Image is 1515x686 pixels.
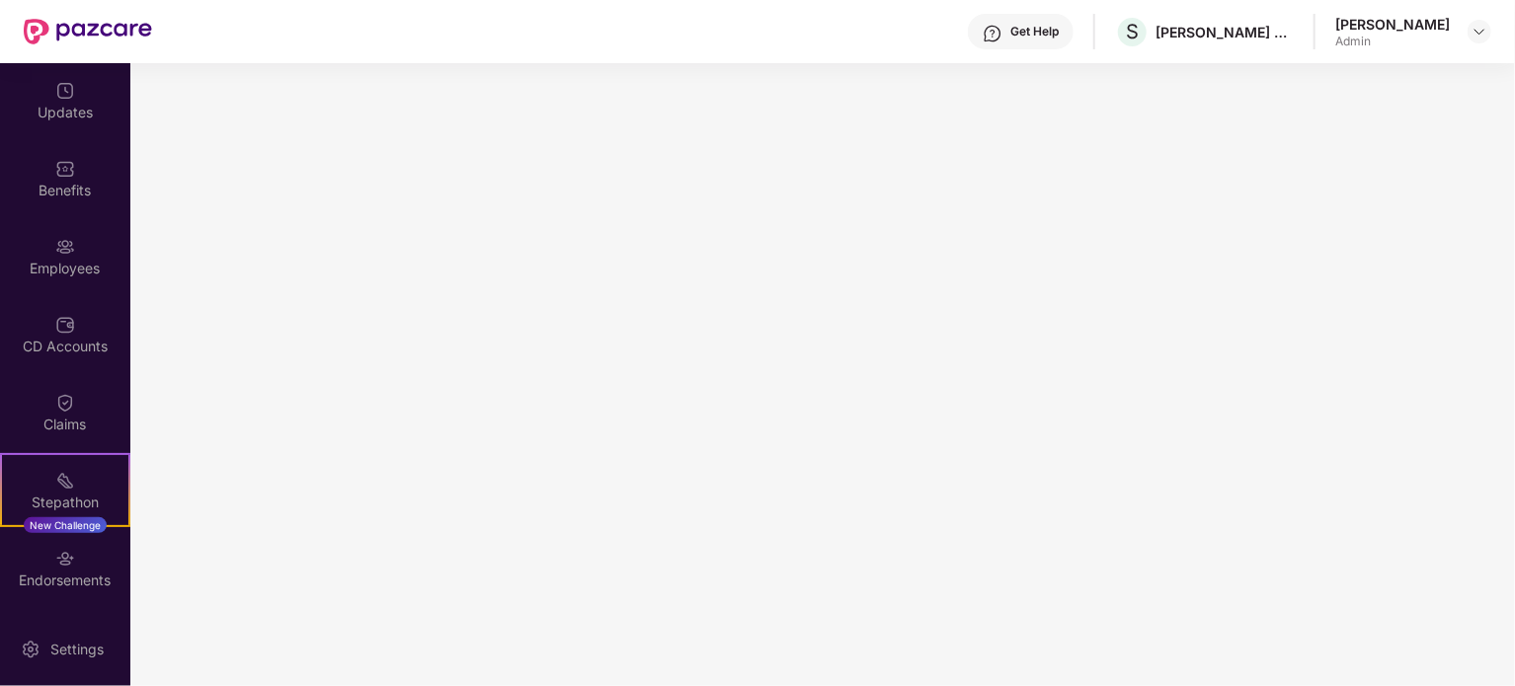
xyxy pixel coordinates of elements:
div: [PERSON_NAME] APPAREL PRIVATE LIMITED [1156,23,1294,41]
div: New Challenge [24,517,107,533]
img: svg+xml;base64,PHN2ZyBpZD0iSGVscC0zMngzMiIgeG1sbnM9Imh0dHA6Ly93d3cudzMub3JnLzIwMDAvc3ZnIiB3aWR0aD... [983,24,1002,43]
img: svg+xml;base64,PHN2ZyB4bWxucz0iaHR0cDovL3d3dy53My5vcmcvMjAwMC9zdmciIHdpZHRoPSIyMSIgaGVpZ2h0PSIyMC... [55,471,75,491]
img: svg+xml;base64,PHN2ZyBpZD0iRW5kb3JzZW1lbnRzIiB4bWxucz0iaHR0cDovL3d3dy53My5vcmcvMjAwMC9zdmciIHdpZH... [55,549,75,569]
span: S [1126,20,1139,43]
img: svg+xml;base64,PHN2ZyBpZD0iQmVuZWZpdHMiIHhtbG5zPSJodHRwOi8vd3d3LnczLm9yZy8yMDAwL3N2ZyIgd2lkdGg9Ij... [55,159,75,179]
div: Settings [44,640,110,659]
div: Get Help [1010,24,1059,39]
div: [PERSON_NAME] [1335,15,1450,34]
img: svg+xml;base64,PHN2ZyBpZD0iRHJvcGRvd24tMzJ4MzIiIHhtbG5zPSJodHRwOi8vd3d3LnczLm9yZy8yMDAwL3N2ZyIgd2... [1472,24,1487,39]
img: svg+xml;base64,PHN2ZyBpZD0iQ2xhaW0iIHhtbG5zPSJodHRwOi8vd3d3LnczLm9yZy8yMDAwL3N2ZyIgd2lkdGg9IjIwIi... [55,393,75,413]
img: New Pazcare Logo [24,19,152,44]
div: Admin [1335,34,1450,49]
img: svg+xml;base64,PHN2ZyBpZD0iRW1wbG95ZWVzIiB4bWxucz0iaHR0cDovL3d3dy53My5vcmcvMjAwMC9zdmciIHdpZHRoPS... [55,237,75,257]
img: svg+xml;base64,PHN2ZyBpZD0iU2V0dGluZy0yMHgyMCIgeG1sbnM9Imh0dHA6Ly93d3cudzMub3JnLzIwMDAvc3ZnIiB3aW... [21,640,40,659]
div: Stepathon [2,493,128,512]
img: svg+xml;base64,PHN2ZyBpZD0iQ0RfQWNjb3VudHMiIGRhdGEtbmFtZT0iQ0QgQWNjb3VudHMiIHhtbG5zPSJodHRwOi8vd3... [55,315,75,335]
img: svg+xml;base64,PHN2ZyBpZD0iVXBkYXRlZCIgeG1sbnM9Imh0dHA6Ly93d3cudzMub3JnLzIwMDAvc3ZnIiB3aWR0aD0iMj... [55,81,75,101]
